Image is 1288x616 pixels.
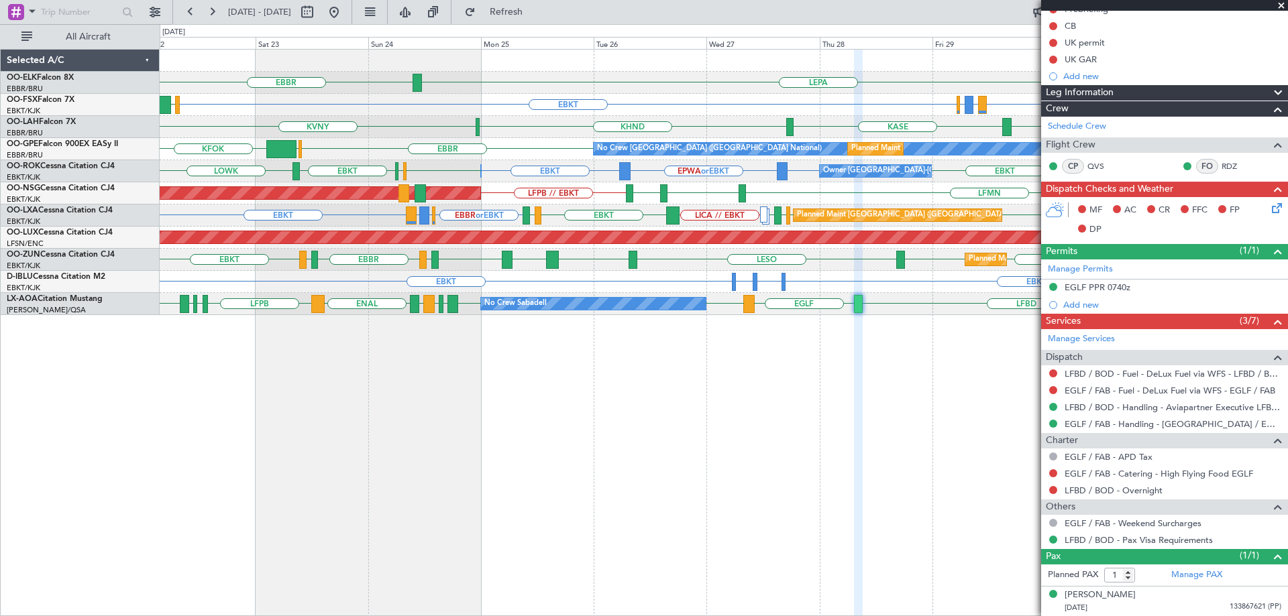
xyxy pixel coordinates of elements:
[7,118,39,126] span: OO-LAH
[1065,517,1201,529] a: EGLF / FAB - Weekend Surcharges
[7,96,74,104] a: OO-FSXFalcon 7X
[15,26,146,48] button: All Aircraft
[1048,263,1113,276] a: Manage Permits
[7,162,40,170] span: OO-ROK
[797,205,1040,225] div: Planned Maint [GEOGRAPHIC_DATA] ([GEOGRAPHIC_DATA] National)
[7,229,113,237] a: OO-LUXCessna Citation CJ4
[706,37,819,49] div: Wed 27
[7,295,38,303] span: LX-AOA
[820,37,932,49] div: Thu 28
[1046,244,1077,259] span: Permits
[823,161,1004,181] div: Owner [GEOGRAPHIC_DATA]-[GEOGRAPHIC_DATA]
[458,1,539,23] button: Refresh
[1063,299,1281,310] div: Add new
[1065,418,1281,430] a: EGLF / FAB - Handling - [GEOGRAPHIC_DATA] / EGLF / FAB
[1046,85,1114,101] span: Leg Information
[228,6,291,18] span: [DATE] - [DATE]
[1065,468,1253,479] a: EGLF / FAB - Catering - High Flying Food EGLF
[7,261,40,271] a: EBKT/KJK
[7,184,40,192] span: OO-NSG
[1046,433,1078,448] span: Charter
[7,217,40,227] a: EBKT/KJK
[1230,601,1281,613] span: 133867621 (PP)
[7,172,40,182] a: EBKT/KJK
[1065,534,1213,546] a: LFBD / BOD - Pax Visa Requirements
[1065,402,1281,413] a: LFBD / BOD - Handling - Aviapartner Executive LFBD****MYhandling*** / BOD
[1065,485,1163,496] a: LFBD / BOD - Overnight
[1196,159,1218,174] div: FO
[1065,54,1097,65] div: UK GAR
[597,139,822,159] div: No Crew [GEOGRAPHIC_DATA] ([GEOGRAPHIC_DATA] National)
[1046,350,1083,365] span: Dispatch
[1089,204,1102,217] span: MF
[1065,385,1275,396] a: EGLF / FAB - Fuel - DeLux Fuel via WFS - EGLF / FAB
[7,273,105,281] a: D-IBLUCessna Citation M2
[7,150,43,160] a: EBBR/BRU
[7,140,118,148] a: OO-GPEFalcon 900EX EASy II
[1192,204,1207,217] span: FFC
[1087,160,1118,172] a: QVS
[35,32,142,42] span: All Aircraft
[969,249,1125,269] div: Planned Maint Kortrijk-[GEOGRAPHIC_DATA]
[7,251,40,259] span: OO-ZUN
[7,84,43,94] a: EBBR/BRU
[41,2,118,22] input: Trip Number
[1048,120,1106,133] a: Schedule Crew
[7,140,38,148] span: OO-GPE
[1065,368,1281,379] a: LFBD / BOD - Fuel - DeLux Fuel via WFS - LFBD / BOD
[1065,451,1152,463] a: EGLF / FAB - APD Tax
[932,37,1045,49] div: Fri 29
[1171,568,1222,582] a: Manage PAX
[1065,603,1087,613] span: [DATE]
[1046,101,1069,117] span: Crew
[481,37,594,49] div: Mon 25
[1046,182,1173,197] span: Dispatch Checks and Weather
[7,305,86,315] a: [PERSON_NAME]/QSA
[1046,314,1081,329] span: Services
[7,206,113,214] a: OO-LXACessna Citation CJ4
[594,37,706,49] div: Tue 26
[1065,589,1136,602] div: [PERSON_NAME]
[7,74,74,82] a: OO-ELKFalcon 8X
[1046,549,1061,564] span: Pax
[1222,160,1252,172] a: RDZ
[851,139,1094,159] div: Planned Maint [GEOGRAPHIC_DATA] ([GEOGRAPHIC_DATA] National)
[143,37,256,49] div: Fri 22
[1062,159,1084,174] div: CP
[7,74,37,82] span: OO-ELK
[1240,548,1259,562] span: (1/1)
[7,295,103,303] a: LX-AOACitation Mustang
[1046,499,1075,515] span: Others
[162,27,185,38] div: [DATE]
[1240,243,1259,257] span: (1/1)
[7,273,33,281] span: D-IBLU
[1046,137,1095,153] span: Flight Crew
[7,184,115,192] a: OO-NSGCessna Citation CJ4
[1240,314,1259,328] span: (3/7)
[7,162,115,170] a: OO-ROKCessna Citation CJ4
[1048,568,1098,582] label: Planned PAX
[7,251,115,259] a: OO-ZUNCessna Citation CJ4
[1048,332,1115,346] a: Manage Services
[7,239,44,249] a: LFSN/ENC
[368,37,481,49] div: Sun 24
[1089,223,1102,237] span: DP
[7,128,43,138] a: EBBR/BRU
[7,206,38,214] span: OO-LXA
[7,194,40,204] a: EBKT/KJK
[1124,204,1136,217] span: AC
[1159,204,1170,217] span: CR
[7,229,38,237] span: OO-LUX
[7,118,76,126] a: OO-LAHFalcon 7X
[1065,37,1105,48] div: UK permit
[256,37,368,49] div: Sat 23
[1065,20,1076,32] div: CB
[1063,70,1281,82] div: Add new
[478,7,535,17] span: Refresh
[1230,204,1240,217] span: FP
[484,294,547,314] div: No Crew Sabadell
[7,96,38,104] span: OO-FSX
[7,283,40,293] a: EBKT/KJK
[7,106,40,116] a: EBKT/KJK
[1065,282,1130,293] div: EGLF PPR 0740z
